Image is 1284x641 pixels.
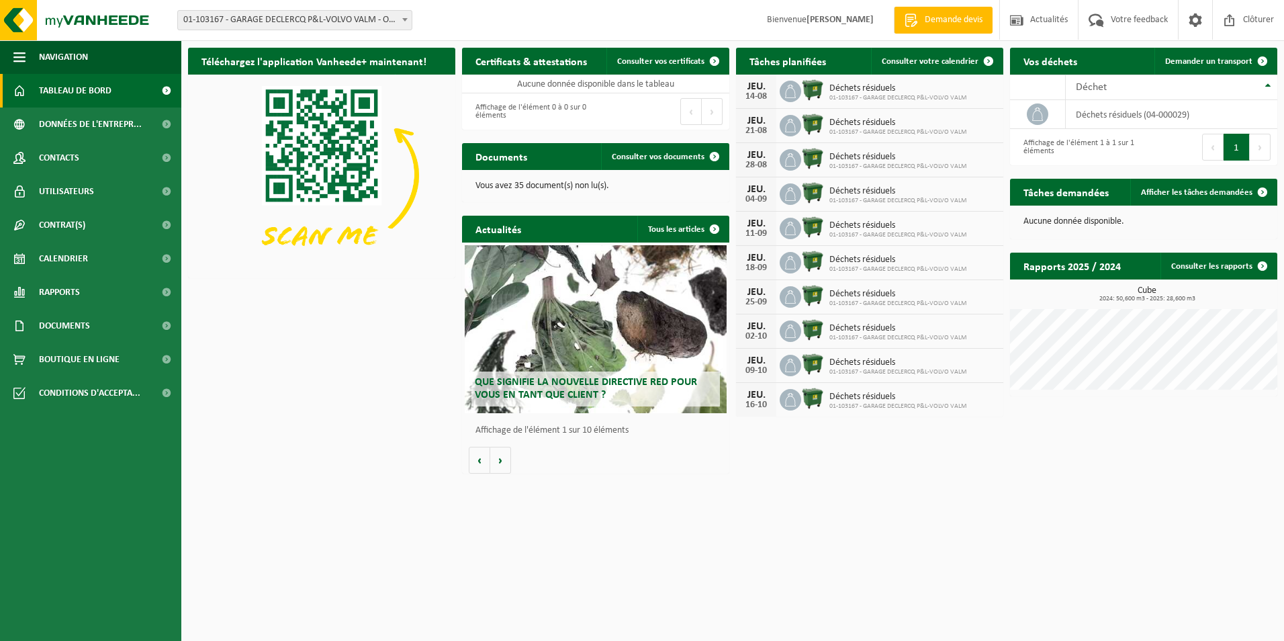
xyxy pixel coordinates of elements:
[1224,134,1250,161] button: 1
[871,48,1002,75] a: Consulter votre calendrier
[801,284,824,307] img: WB-1100-HPE-GN-01
[39,343,120,376] span: Boutique en ligne
[1250,134,1271,161] button: Next
[736,48,839,74] h2: Tâches planifiées
[1160,253,1276,280] a: Consulter les rapports
[829,334,967,342] span: 01-103167 - GARAGE DECLERCQ P&L-VOLVO VALM
[1130,179,1276,206] a: Afficher les tâches demandées
[39,108,142,141] span: Données de l'entrepr...
[1165,57,1252,66] span: Demander un transport
[490,447,511,474] button: Volgende
[829,152,967,163] span: Déchets résiduels
[801,318,824,341] img: WB-1100-HPE-GN-01
[801,181,824,204] img: WB-1100-HPE-GN-01
[882,57,978,66] span: Consulter votre calendrier
[743,298,770,307] div: 25-09
[637,216,728,243] a: Tous les articles
[829,197,967,205] span: 01-103167 - GARAGE DECLERCQ P&L-VOLVO VALM
[743,126,770,136] div: 21-08
[39,175,94,208] span: Utilisateurs
[469,97,589,126] div: Affichage de l'élément 0 à 0 sur 0 éléments
[1010,179,1122,205] h2: Tâches demandées
[743,150,770,161] div: JEU.
[743,287,770,298] div: JEU.
[829,323,967,334] span: Déchets résiduels
[829,231,967,239] span: 01-103167 - GARAGE DECLERCQ P&L-VOLVO VALM
[743,81,770,92] div: JEU.
[829,94,967,102] span: 01-103167 - GARAGE DECLERCQ P&L-VOLVO VALM
[1154,48,1276,75] a: Demander un transport
[743,355,770,366] div: JEU.
[39,376,140,410] span: Conditions d'accepta...
[465,245,727,413] a: Que signifie la nouvelle directive RED pour vous en tant que client ?
[801,147,824,170] img: WB-1100-HPE-GN-01
[177,10,412,30] span: 01-103167 - GARAGE DECLERCQ P&L-VOLVO VALM - ORROIR
[601,143,728,170] a: Consulter vos documents
[743,195,770,204] div: 04-09
[743,366,770,376] div: 09-10
[39,74,111,108] span: Tableau de bord
[743,321,770,332] div: JEU.
[1023,217,1264,226] p: Aucune donnée disponible.
[462,216,535,242] h2: Actualités
[743,116,770,126] div: JEU.
[743,400,770,410] div: 16-10
[829,402,967,411] span: 01-103167 - GARAGE DECLERCQ P&L-VOLVO VALM
[801,113,824,136] img: WB-1100-HPE-GN-01
[743,263,770,273] div: 18-09
[801,79,824,101] img: WB-1100-HPE-GN-01
[829,163,967,171] span: 01-103167 - GARAGE DECLERCQ P&L-VOLVO VALM
[829,392,967,402] span: Déchets résiduels
[39,242,88,275] span: Calendrier
[469,447,490,474] button: Vorige
[829,118,967,128] span: Déchets résiduels
[829,83,967,94] span: Déchets résiduels
[801,387,824,410] img: WB-1100-HPE-GN-01
[801,250,824,273] img: WB-1100-HPE-GN-01
[702,98,723,125] button: Next
[612,153,704,161] span: Consulter vos documents
[743,92,770,101] div: 14-08
[829,255,967,265] span: Déchets résiduels
[921,13,986,27] span: Demande devis
[475,426,723,435] p: Affichage de l'élément 1 sur 10 éléments
[829,289,967,300] span: Déchets résiduels
[39,309,90,343] span: Documents
[801,353,824,376] img: WB-1100-HPE-GN-01
[743,229,770,239] div: 11-09
[743,253,770,263] div: JEU.
[188,48,440,74] h2: Téléchargez l'application Vanheede+ maintenant!
[743,332,770,341] div: 02-10
[606,48,728,75] a: Consulter vos certificats
[1017,286,1277,302] h3: Cube
[1141,188,1252,197] span: Afficher les tâches demandées
[801,216,824,239] img: WB-1100-HPE-GN-01
[1017,296,1277,302] span: 2024: 50,600 m3 - 2025: 28,600 m3
[1010,253,1134,279] h2: Rapports 2025 / 2024
[475,377,697,400] span: Que signifie la nouvelle directive RED pour vous en tant que client ?
[807,15,874,25] strong: [PERSON_NAME]
[743,184,770,195] div: JEU.
[39,208,85,242] span: Contrat(s)
[829,186,967,197] span: Déchets résiduels
[1076,82,1107,93] span: Déchet
[829,300,967,308] span: 01-103167 - GARAGE DECLERCQ P&L-VOLVO VALM
[680,98,702,125] button: Previous
[1010,48,1091,74] h2: Vos déchets
[1066,100,1277,129] td: déchets résiduels (04-000029)
[188,75,455,275] img: Download de VHEPlus App
[1202,134,1224,161] button: Previous
[39,141,79,175] span: Contacts
[617,57,704,66] span: Consulter vos certificats
[1017,132,1137,162] div: Affichage de l'élément 1 à 1 sur 1 éléments
[462,75,729,93] td: Aucune donnée disponible dans le tableau
[743,161,770,170] div: 28-08
[829,220,967,231] span: Déchets résiduels
[743,218,770,229] div: JEU.
[178,11,412,30] span: 01-103167 - GARAGE DECLERCQ P&L-VOLVO VALM - ORROIR
[743,390,770,400] div: JEU.
[829,357,967,368] span: Déchets résiduels
[829,265,967,273] span: 01-103167 - GARAGE DECLERCQ P&L-VOLVO VALM
[462,48,600,74] h2: Certificats & attestations
[39,40,88,74] span: Navigation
